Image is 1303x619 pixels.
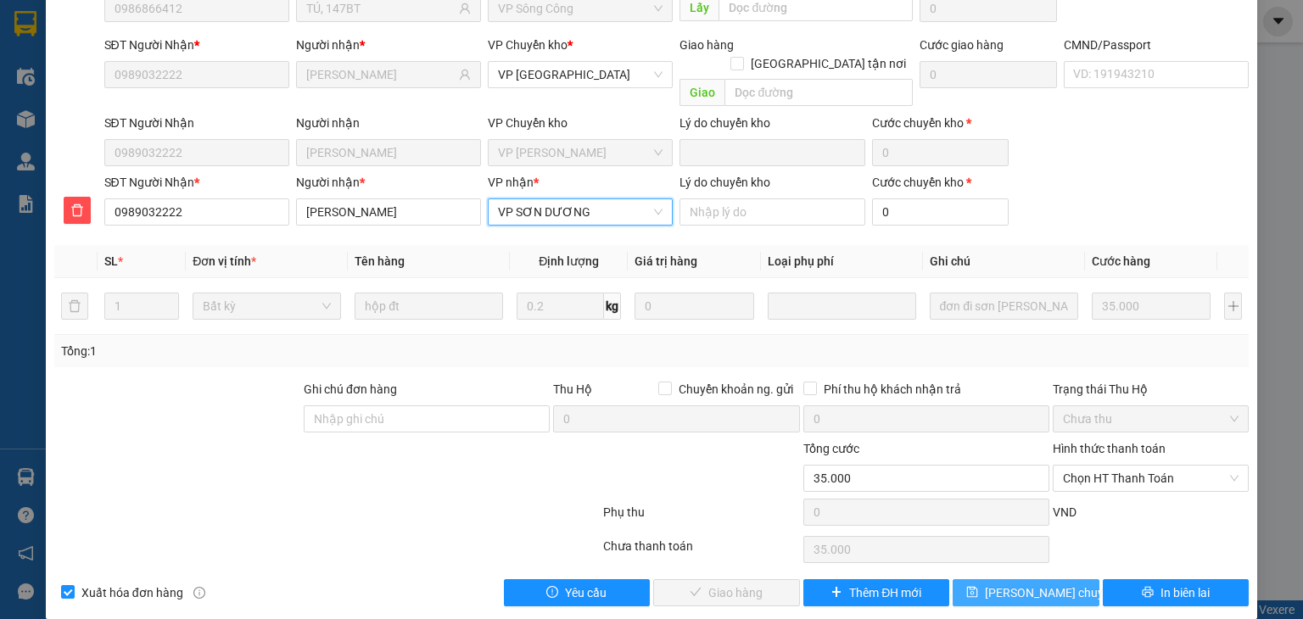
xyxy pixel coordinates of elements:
label: Lý do chuyển kho [679,176,770,189]
div: Phụ thu [601,503,801,533]
div: CMND/Passport [1064,36,1249,54]
input: Tên người nhận [296,198,481,226]
div: Tổng: 1 [61,342,504,360]
span: kg [604,293,621,320]
span: Tổng cước [803,442,859,455]
input: Lý do chuyển kho [679,198,864,226]
span: In biên lai [1160,583,1210,602]
span: Định lượng [539,254,599,268]
input: Cước giao hàng [920,61,1057,88]
span: SL [104,254,118,268]
input: Tên người nhận [306,65,456,84]
span: VP Hoàng Gia [498,140,663,165]
span: [PERSON_NAME] chuyển hoàn [985,583,1146,602]
div: Trạng thái Thu Hộ [1053,380,1249,399]
span: info-circle [193,587,205,599]
span: user [459,69,471,81]
span: Giá trị hàng [635,254,697,268]
div: VP Chuyển kho [488,114,673,132]
span: Tên hàng [355,254,405,268]
span: Thêm ĐH mới [849,583,921,602]
div: Cước chuyển kho [872,114,1009,132]
button: save[PERSON_NAME] chuyển hoàn [953,579,1099,606]
span: Đơn vị tính [193,254,256,268]
button: delete [61,293,88,320]
span: plus [830,586,842,599]
th: Ghi chú [923,245,1085,278]
span: save [966,586,978,599]
span: [GEOGRAPHIC_DATA] tận nơi [744,54,913,73]
span: VP nhận [488,176,534,189]
input: Ghi chú đơn hàng [304,405,550,432]
input: VD: Bàn, Ghế [355,293,503,320]
input: SĐT người nhận [104,198,289,226]
span: Phí thu hộ khách nhận trả [817,380,968,399]
span: Chọn HT Thanh Toán [1063,466,1239,491]
button: printerIn biên lai [1103,579,1250,606]
span: VP SƠN DƯƠNG [498,199,663,225]
div: SĐT Người Nhận [104,114,289,132]
span: printer [1142,586,1154,599]
button: plusThêm ĐH mới [803,579,950,606]
span: Giao hàng [679,38,734,52]
button: plus [1224,293,1242,320]
div: Lý do chuyển kho [679,114,864,132]
input: 0 [635,293,753,320]
div: SĐT Người Nhận [104,36,289,54]
span: delete [64,204,90,217]
span: VP Yên Bình [498,62,663,87]
input: Ghi Chú [930,293,1078,320]
div: Cước chuyển kho [872,173,1009,192]
th: Loại phụ phí [761,245,923,278]
div: Người nhận [296,36,481,54]
span: Yêu cầu [565,583,607,602]
button: exclamation-circleYêu cầu [504,579,651,606]
span: user [459,3,471,14]
div: Người nhận [296,114,481,132]
button: delete [64,197,91,224]
span: Cước hàng [1092,254,1150,268]
span: Bất kỳ [203,293,331,319]
div: Người nhận [296,173,481,192]
label: Cước giao hàng [920,38,1004,52]
span: Thu Hộ [553,382,592,396]
label: Ghi chú đơn hàng [304,382,397,396]
input: 0 [1092,293,1211,320]
span: VP Chuyển kho [488,38,568,52]
div: SĐT Người Nhận [104,173,289,192]
span: Chưa thu [1063,406,1239,432]
div: Chưa thanh toán [601,537,801,566]
span: exclamation-circle [546,586,558,599]
label: Hình thức thanh toán [1053,442,1166,455]
span: Giao [679,79,724,106]
span: Xuất hóa đơn hàng [75,583,190,602]
span: VND [1053,505,1077,519]
span: Chuyển khoản ng. gửi [672,380,800,399]
button: checkGiao hàng [653,579,800,606]
input: Dọc đường [724,79,913,106]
